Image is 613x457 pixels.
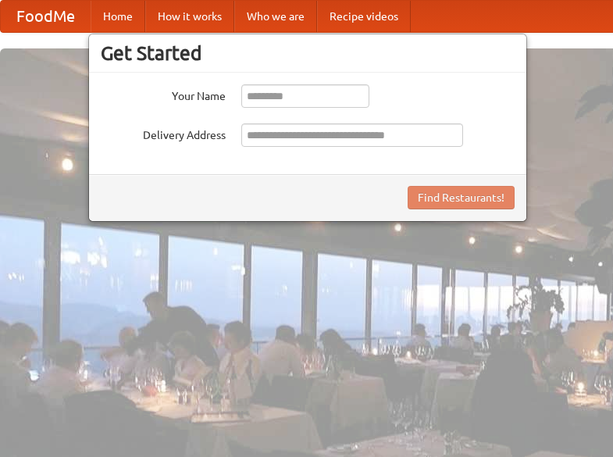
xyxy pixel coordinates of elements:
[234,1,317,32] a: Who we are
[101,84,226,104] label: Your Name
[91,1,145,32] a: Home
[101,41,515,65] h3: Get Started
[408,186,515,209] button: Find Restaurants!
[101,123,226,143] label: Delivery Address
[317,1,411,32] a: Recipe videos
[145,1,234,32] a: How it works
[1,1,91,32] a: FoodMe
